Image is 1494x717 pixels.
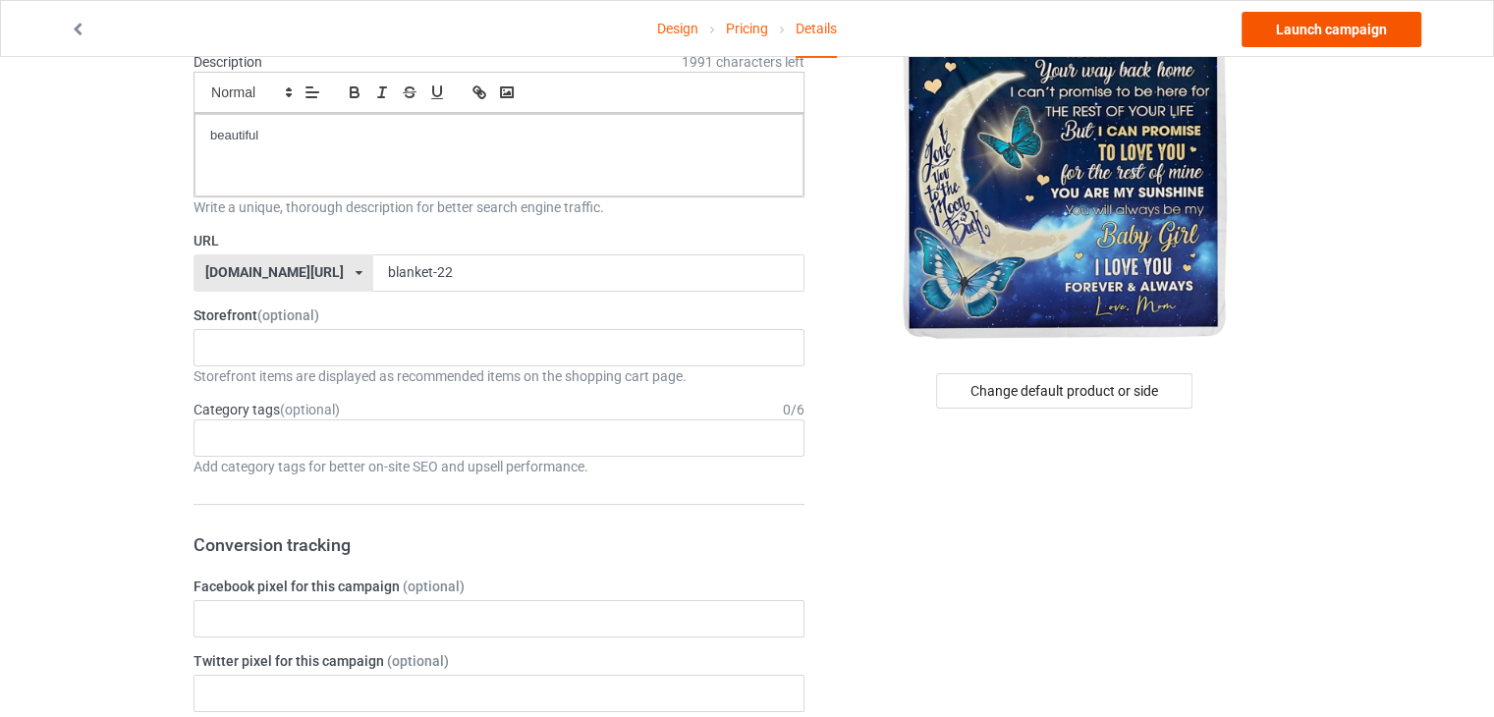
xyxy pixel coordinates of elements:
[257,307,319,323] span: (optional)
[403,579,465,594] span: (optional)
[194,197,804,217] div: Write a unique, thorough description for better search engine traffic.
[796,1,837,58] div: Details
[194,533,804,556] h3: Conversion tracking
[387,653,449,669] span: (optional)
[194,366,804,386] div: Storefront items are displayed as recommended items on the shopping cart page.
[1242,12,1421,47] a: Launch campaign
[194,305,804,325] label: Storefront
[194,231,804,250] label: URL
[783,400,804,419] div: 0 / 6
[936,373,1192,409] div: Change default product or side
[726,1,768,56] a: Pricing
[657,1,698,56] a: Design
[194,457,804,476] div: Add category tags for better on-site SEO and upsell performance.
[194,577,804,596] label: Facebook pixel for this campaign
[210,127,788,145] p: beautiful
[280,402,340,417] span: (optional)
[194,651,804,671] label: Twitter pixel for this campaign
[194,400,340,419] label: Category tags
[194,54,262,70] label: Description
[205,265,344,279] div: [DOMAIN_NAME][URL]
[682,52,804,72] span: 1991 characters left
